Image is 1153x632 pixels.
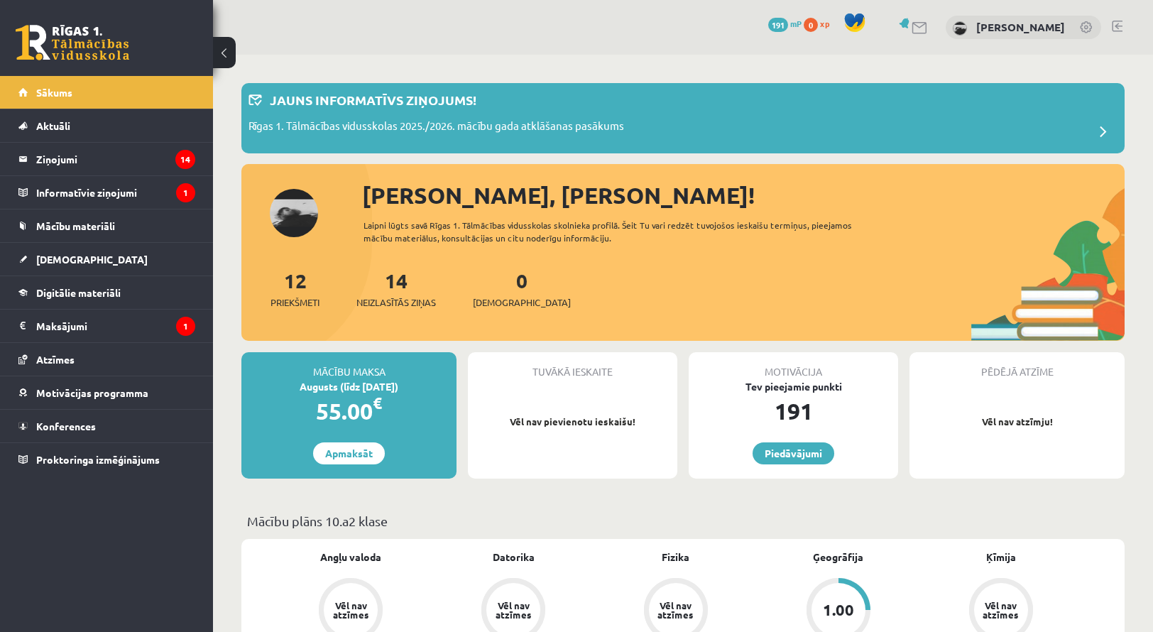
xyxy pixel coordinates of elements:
span: [DEMOGRAPHIC_DATA] [473,295,571,310]
legend: Maksājumi [36,310,195,342]
a: Atzīmes [18,343,195,376]
a: Apmaksāt [313,442,385,464]
p: Mācību plāns 10.a2 klase [247,511,1119,530]
div: 55.00 [241,394,457,428]
a: Aktuāli [18,109,195,142]
span: Motivācijas programma [36,386,148,399]
div: Tuvākā ieskaite [468,352,677,379]
div: 1.00 [823,602,854,618]
div: Vēl nav atzīmes [493,601,533,619]
span: [DEMOGRAPHIC_DATA] [36,253,148,266]
a: Sākums [18,76,195,109]
span: Digitālie materiāli [36,286,121,299]
img: Kārlis Rudzītis [953,21,967,36]
span: Atzīmes [36,353,75,366]
a: Rīgas 1. Tālmācības vidusskola [16,25,129,60]
span: 0 [804,18,818,32]
div: Vēl nav atzīmes [331,601,371,619]
span: Sākums [36,86,72,99]
a: Ziņojumi14 [18,143,195,175]
span: Mācību materiāli [36,219,115,232]
a: Ķīmija [986,550,1016,565]
span: Priekšmeti [271,295,319,310]
div: Laipni lūgts savā Rīgas 1. Tālmācības vidusskolas skolnieka profilā. Šeit Tu vari redzēt tuvojošo... [364,219,893,244]
div: Mācību maksa [241,352,457,379]
a: Jauns informatīvs ziņojums! Rīgas 1. Tālmācības vidusskolas 2025./2026. mācību gada atklāšanas pa... [248,90,1118,146]
a: 0[DEMOGRAPHIC_DATA] [473,268,571,310]
a: Angļu valoda [320,550,381,565]
a: [PERSON_NAME] [976,20,1065,34]
a: 14Neizlasītās ziņas [356,268,436,310]
div: Motivācija [689,352,898,379]
a: Mācību materiāli [18,209,195,242]
a: Konferences [18,410,195,442]
span: Konferences [36,420,96,432]
p: Jauns informatīvs ziņojums! [270,90,476,109]
legend: Informatīvie ziņojumi [36,176,195,209]
a: 12Priekšmeti [271,268,319,310]
span: xp [820,18,829,29]
a: 191 mP [768,18,802,29]
a: 0 xp [804,18,836,29]
a: Ģeogrāfija [813,550,863,565]
a: Motivācijas programma [18,376,195,409]
span: mP [790,18,802,29]
div: Augusts (līdz [DATE]) [241,379,457,394]
i: 1 [176,183,195,202]
span: Proktoringa izmēģinājums [36,453,160,466]
a: Informatīvie ziņojumi1 [18,176,195,209]
span: € [373,393,382,413]
p: Vēl nav pievienotu ieskaišu! [475,415,670,429]
div: Vēl nav atzīmes [656,601,696,619]
span: 191 [768,18,788,32]
span: Neizlasītās ziņas [356,295,436,310]
p: Vēl nav atzīmju! [917,415,1118,429]
div: 191 [689,394,898,428]
i: 1 [176,317,195,336]
i: 14 [175,150,195,169]
div: Tev pieejamie punkti [689,379,898,394]
p: Rīgas 1. Tālmācības vidusskolas 2025./2026. mācību gada atklāšanas pasākums [248,118,624,138]
a: [DEMOGRAPHIC_DATA] [18,243,195,276]
a: Fizika [662,550,689,565]
span: Aktuāli [36,119,70,132]
div: Vēl nav atzīmes [981,601,1021,619]
a: Piedāvājumi [753,442,834,464]
div: Pēdējā atzīme [909,352,1125,379]
div: [PERSON_NAME], [PERSON_NAME]! [362,178,1125,212]
a: Maksājumi1 [18,310,195,342]
a: Digitālie materiāli [18,276,195,309]
a: Datorika [493,550,535,565]
a: Proktoringa izmēģinājums [18,443,195,476]
legend: Ziņojumi [36,143,195,175]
